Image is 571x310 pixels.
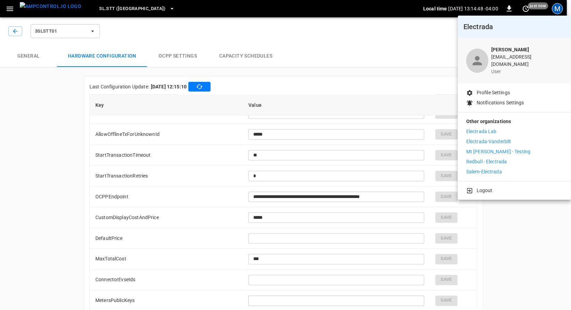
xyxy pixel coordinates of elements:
[466,118,563,128] p: Other organizations
[477,187,493,194] p: Logout
[477,99,524,106] p: Notifications Settings
[466,148,530,155] p: Mt [PERSON_NAME] - Testing
[466,168,502,175] p: Salem-Electrada
[477,89,510,96] p: Profile Settings
[491,53,563,68] p: [EMAIL_ADDRESS][DOMAIN_NAME]
[466,138,511,145] p: Electrada-Vanderbilt
[491,68,563,75] p: user
[466,128,497,135] p: Electrada Lab
[491,47,529,52] b: [PERSON_NAME]
[463,21,565,32] h6: Electrada
[466,49,488,73] div: profile-icon
[466,158,507,165] p: Redbull - Electrada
